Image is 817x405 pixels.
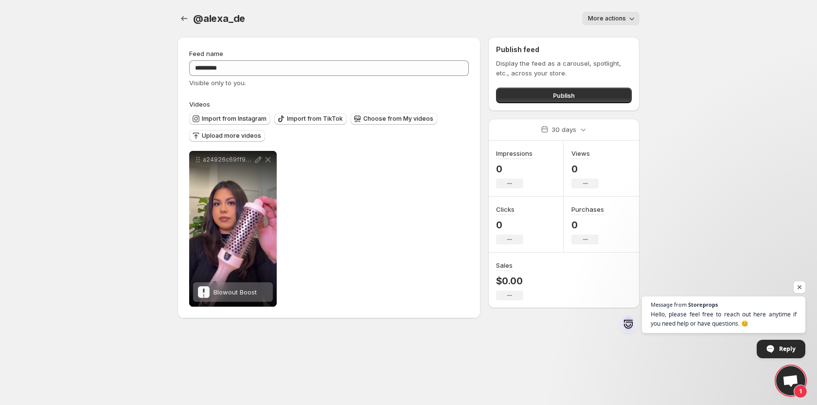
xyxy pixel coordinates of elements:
[553,91,575,100] span: Publish
[582,12,639,25] button: More actions
[189,50,223,57] span: Feed name
[571,148,590,158] h3: Views
[189,151,277,307] div: a24926c69ff94a3f9724f52cbacc3a71HD-1080p-72Mbps-54968918Blowout BoostBlowout Boost
[794,385,807,398] span: 1
[189,113,270,125] button: Import from Instagram
[189,79,246,87] span: Visible only to you.
[779,340,796,357] span: Reply
[274,113,347,125] button: Import from TikTok
[588,15,626,22] span: More actions
[178,12,191,25] button: Settings
[202,115,266,123] span: Import from Instagram
[776,366,805,395] a: Open chat
[651,310,797,328] span: Hello, please feel free to reach out here anytime if you need help or have questions. 😊
[189,100,210,108] span: Videos
[571,163,599,175] p: 0
[496,275,523,287] p: $0.00
[496,204,515,214] h3: Clicks
[496,163,533,175] p: 0
[496,58,632,78] p: Display the feed as a carousel, spotlight, etc., across your store.
[189,130,265,142] button: Upload more videos
[496,148,533,158] h3: Impressions
[213,288,257,296] span: Blowout Boost
[688,302,718,307] span: Storeprops
[496,45,632,55] h2: Publish feed
[203,156,253,164] p: a24926c69ff94a3f9724f52cbacc3a71HD-1080p-72Mbps-54968918
[571,219,604,231] p: 0
[496,88,632,103] button: Publish
[287,115,343,123] span: Import from TikTok
[496,260,513,270] h3: Sales
[551,125,576,134] p: 30 days
[193,13,245,24] span: @alexa_de
[198,286,210,298] img: Blowout Boost
[363,115,433,123] span: Choose from My videos
[651,302,687,307] span: Message from
[351,113,437,125] button: Choose from My videos
[202,132,261,140] span: Upload more videos
[571,204,604,214] h3: Purchases
[496,219,523,231] p: 0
